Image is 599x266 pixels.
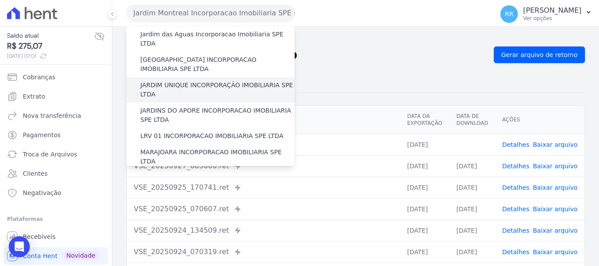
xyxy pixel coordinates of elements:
a: Detalhes [502,163,529,170]
div: Plataformas [7,214,105,224]
span: Saldo atual [7,31,94,40]
span: Clientes [23,169,47,178]
div: VSE_20250924_134509.ret [134,225,393,236]
td: [DATE] [449,177,495,198]
span: R$ 275,07 [7,40,94,52]
td: [DATE] [400,220,449,241]
a: Detalhes [502,248,529,255]
label: JARDIM UNIQUE INCORPORAÇÃO IMOBILIARIA SPE LTDA [140,81,295,99]
h2: Exportações de Retorno [126,49,487,61]
a: Extrato [4,88,108,105]
a: Baixar arquivo [533,163,578,170]
th: Data da Exportação [400,106,449,134]
div: VSE_20250925_070607.ret [134,204,393,214]
div: VSE_20250925_170741.ret [134,182,393,193]
td: [DATE] [449,220,495,241]
a: Detalhes [502,206,529,213]
label: [GEOGRAPHIC_DATA] INCORPORACAO IMOBILIARIA SPE LTDA [140,55,295,74]
td: [DATE] [400,155,449,177]
span: Cobranças [23,73,55,82]
span: Gerar arquivo de retorno [501,50,578,59]
span: Nova transferência [23,111,81,120]
th: Data de Download [449,106,495,134]
a: Clientes [4,165,108,182]
a: Negativação [4,184,108,202]
span: Recebíveis [23,232,56,241]
td: [DATE] [400,198,449,220]
div: Open Intercom Messenger [9,236,30,257]
a: Conta Hent Novidade [4,247,108,265]
span: Troca de Arquivos [23,150,77,159]
a: Detalhes [502,227,529,234]
a: Baixar arquivo [533,206,578,213]
span: Novidade [63,251,99,260]
span: Negativação [23,188,61,197]
span: Conta Hent [23,252,57,260]
td: [DATE] [449,155,495,177]
td: [DATE] [400,134,449,155]
a: Troca de Arquivos [4,145,108,163]
td: [DATE] [449,241,495,262]
nav: Breadcrumb [126,34,585,43]
p: [PERSON_NAME] [523,6,581,15]
a: Baixar arquivo [533,141,578,148]
a: Recebíveis [4,228,108,245]
td: [DATE] [400,177,449,198]
td: [DATE] [400,241,449,262]
a: Baixar arquivo [533,227,578,234]
label: Jardim das Aguas Incorporacao Imobiliaria SPE LTDA [140,30,295,48]
a: Baixar arquivo [533,248,578,255]
div: VSE_20250924_070319.ret [134,247,393,257]
th: Ações [495,106,585,134]
td: [DATE] [449,198,495,220]
span: [DATE] 07:01 [7,52,94,60]
a: Baixar arquivo [533,184,578,191]
button: Jardim Montreal Incorporacao Imobiliaria SPE LTDA [126,4,295,22]
a: Nova transferência [4,107,108,124]
a: Cobranças [4,68,108,86]
label: LRV 01 INCORPORACAO IMOBILIARIA SPE LTDA [140,131,283,141]
a: Gerar arquivo de retorno [494,46,585,63]
a: Detalhes [502,184,529,191]
span: Extrato [23,92,45,101]
button: RR [PERSON_NAME] Ver opções [493,2,599,26]
label: JARDINS DO APORE INCORPORACAO IMOBILIARIA SPE LTDA [140,106,295,124]
span: Pagamentos [23,131,61,139]
a: Pagamentos [4,126,108,144]
a: Detalhes [502,141,529,148]
label: MARAJOARA INCORPORACAO IMOBILIARIA SPE LTDA [140,148,295,166]
p: Ver opções [523,15,581,22]
span: RR [505,11,513,17]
